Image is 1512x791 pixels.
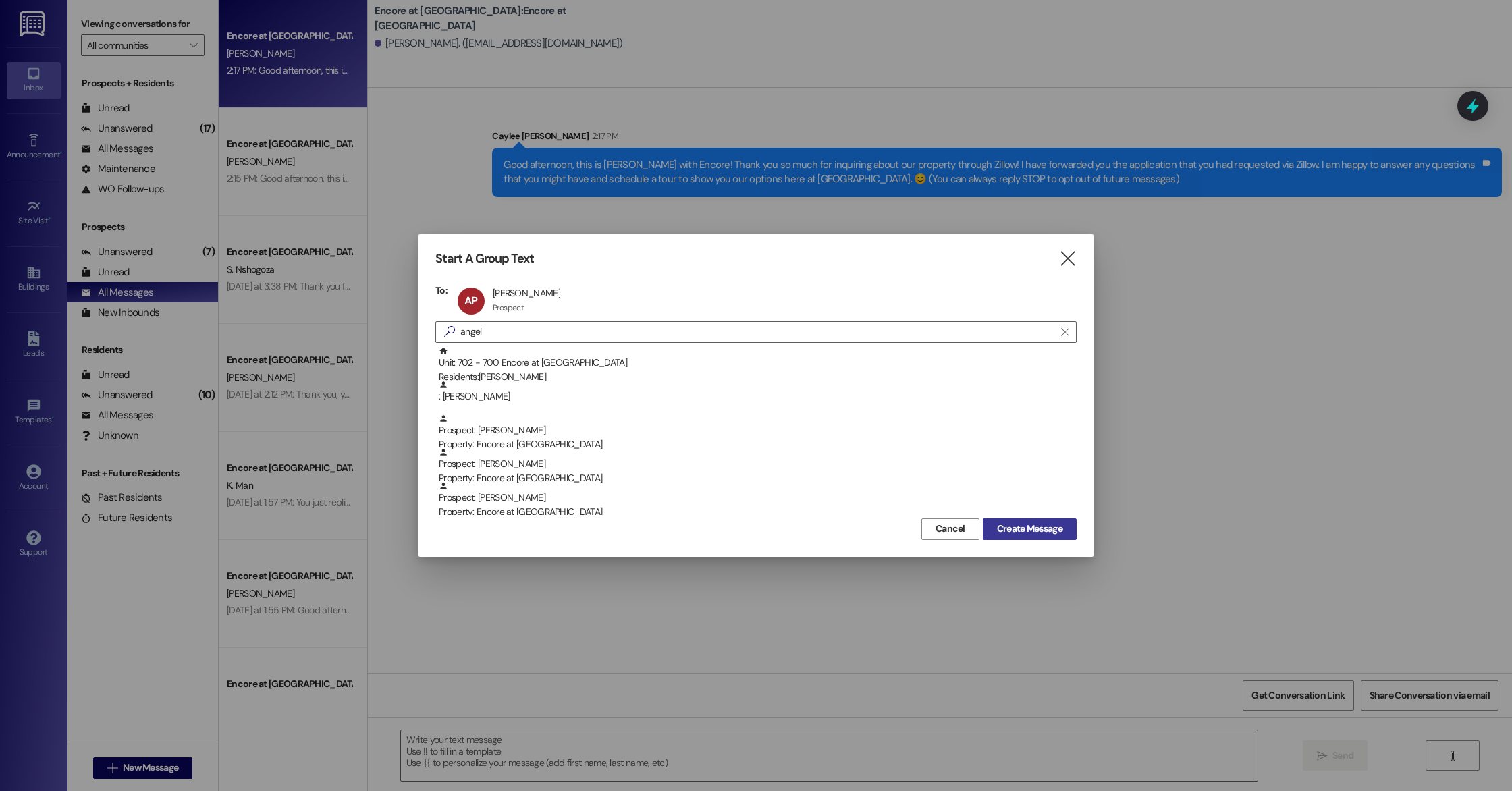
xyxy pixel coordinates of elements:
div: Property: Encore at [GEOGRAPHIC_DATA] [439,505,1077,519]
div: Prospect: [PERSON_NAME] [439,481,1077,520]
i:  [1058,252,1077,266]
div: Property: Encore at [GEOGRAPHIC_DATA] [439,437,1077,452]
div: Unit: 702 - 700 Encore at [GEOGRAPHIC_DATA]Residents:[PERSON_NAME] [435,346,1077,380]
button: Clear text [1054,322,1076,342]
button: Create Message [983,518,1077,540]
div: Prospect [493,302,524,313]
div: Prospect: [PERSON_NAME] [439,447,1077,486]
div: Prospect: [PERSON_NAME]Property: Encore at [GEOGRAPHIC_DATA] [435,414,1077,447]
div: Unit: 702 - 700 Encore at [GEOGRAPHIC_DATA] [439,346,1077,385]
div: Residents: [PERSON_NAME] [439,370,1077,384]
div: Property: Encore at [GEOGRAPHIC_DATA] [439,471,1077,485]
input: Search for any contact or apartment [460,323,1054,342]
div: Prospect: [PERSON_NAME]Property: Encore at [GEOGRAPHIC_DATA] [435,447,1077,481]
i:  [1061,327,1069,337]
span: Cancel [936,522,965,536]
div: Prospect: [PERSON_NAME] [439,414,1077,452]
div: Prospect: [PERSON_NAME]Property: Encore at [GEOGRAPHIC_DATA] [435,481,1077,515]
h3: Start A Group Text [435,251,534,267]
div: : [PERSON_NAME] [435,380,1077,414]
div: [PERSON_NAME] [493,287,560,299]
span: Create Message [997,522,1062,536]
button: Cancel [921,518,979,540]
h3: To: [435,284,448,296]
span: AP [464,294,477,308]
div: : [PERSON_NAME] [439,380,1077,404]
i:  [439,325,460,339]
